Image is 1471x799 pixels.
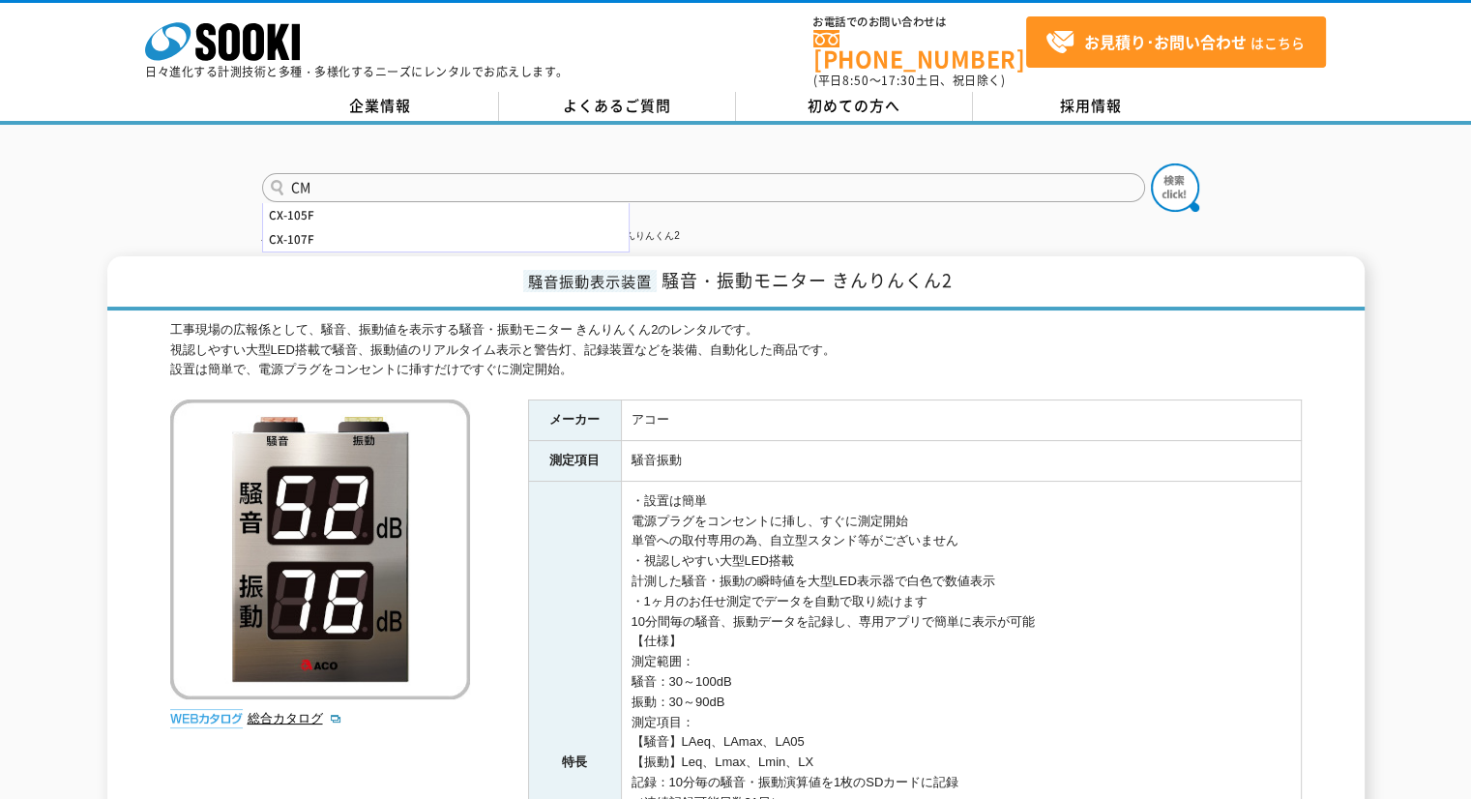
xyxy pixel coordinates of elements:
[499,92,736,121] a: よくあるご質問
[621,441,1301,482] td: 騒音振動
[248,711,342,725] a: 総合カタログ
[881,72,916,89] span: 17:30
[170,399,470,699] img: 騒音・振動モニター きんりんくん2
[813,30,1026,70] a: [PHONE_NUMBER]
[1026,16,1326,68] a: お見積り･お問い合わせはこちら
[262,92,499,121] a: 企業情報
[973,92,1210,121] a: 採用情報
[263,227,629,252] div: CX-107F
[621,400,1301,441] td: アコー
[1045,28,1305,57] span: はこちら
[662,267,953,293] span: 騒音・振動モニター きんりんくん2
[813,16,1026,28] span: お電話でのお問い合わせは
[170,709,243,728] img: webカタログ
[170,320,1302,380] div: 工事現場の広報係として、騒音、振動値を表示する騒音・振動モニター きんりんくん2のレンタルです。 視認しやすい大型LED搭載で騒音、振動値のリアルタイム表示と警告灯、記録装置などを装備、自動化し...
[813,72,1005,89] span: (平日 ～ 土日、祝日除く)
[528,400,621,441] th: メーカー
[808,95,900,116] span: 初めての方へ
[263,203,629,227] div: CX-105F
[1084,30,1247,53] strong: お見積り･お問い合わせ
[528,441,621,482] th: 測定項目
[513,226,680,247] li: 騒音・振動モニター きんりんくん2
[262,173,1145,202] input: 商品名、型式、NETIS番号を入力してください
[1151,163,1199,212] img: btn_search.png
[145,66,569,77] p: 日々進化する計測技術と多種・多様化するニーズにレンタルでお応えします。
[736,92,973,121] a: 初めての方へ
[842,72,869,89] span: 8:50
[523,270,657,292] span: 騒音振動表示装置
